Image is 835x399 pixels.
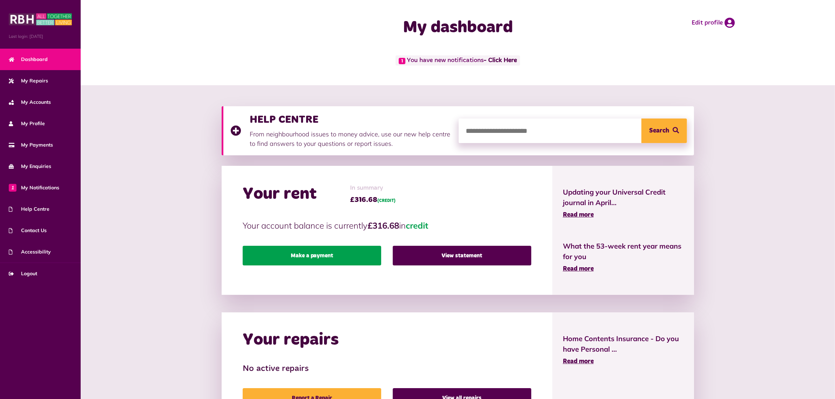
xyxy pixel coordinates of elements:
span: My Notifications [9,184,59,191]
button: Search [641,119,687,143]
h3: HELP CENTRE [250,113,452,126]
span: Last login: [DATE] [9,33,72,40]
span: 1 [399,58,405,64]
p: From neighbourhood issues to money advice, use our new help centre to find answers to your questi... [250,129,452,148]
span: Accessibility [9,248,51,256]
span: Search [649,119,669,143]
a: What the 53-week rent year means for you Read more [563,241,684,274]
a: Updating your Universal Credit journal in April... Read more [563,187,684,220]
a: Edit profile [692,18,735,28]
h2: Your rent [243,184,317,204]
span: 1 [9,184,16,191]
a: View statement [393,246,531,265]
h1: My dashboard [318,18,598,38]
a: Make a payment [243,246,381,265]
span: My Profile [9,120,45,127]
span: Read more [563,266,594,272]
h2: Your repairs [243,330,339,350]
span: Updating your Universal Credit journal in April... [563,187,684,208]
img: MyRBH [9,12,72,26]
span: £316.68 [350,195,396,205]
span: Logout [9,270,37,277]
a: - Click Here [484,58,517,64]
span: Home Contents Insurance - Do you have Personal ... [563,333,684,354]
span: Help Centre [9,205,49,213]
span: (CREDIT) [377,199,396,203]
span: My Payments [9,141,53,149]
span: You have new notifications [396,55,520,66]
span: Contact Us [9,227,47,234]
a: Home Contents Insurance - Do you have Personal ... Read more [563,333,684,366]
span: Read more [563,212,594,218]
h3: No active repairs [243,364,531,374]
span: In summary [350,183,396,193]
strong: £316.68 [368,220,399,231]
span: What the 53-week rent year means for you [563,241,684,262]
span: My Accounts [9,99,51,106]
span: credit [406,220,428,231]
span: Dashboard [9,56,48,63]
span: My Repairs [9,77,48,84]
span: My Enquiries [9,163,51,170]
p: Your account balance is currently in [243,219,531,232]
span: Read more [563,358,594,365]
